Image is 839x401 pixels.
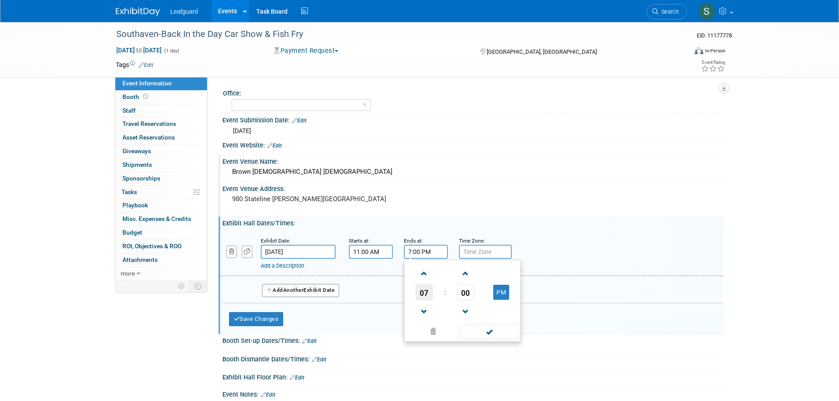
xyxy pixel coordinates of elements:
[459,326,520,338] a: Done
[135,47,143,54] span: to
[404,238,423,244] small: Ends at:
[141,93,150,100] span: Booth not reserved yet
[122,243,181,250] span: ROI, Objectives & ROO
[229,312,284,326] button: Save Changes
[222,388,724,399] div: Event Notes:
[170,8,198,15] span: Leafguard
[229,165,717,179] div: Brown [DEMOGRAPHIC_DATA] [DEMOGRAPHIC_DATA]
[283,287,304,293] span: Another
[233,127,251,134] span: [DATE]
[115,199,207,212] a: Playbook
[115,267,207,280] a: more
[115,131,207,144] a: Asset Reservations
[122,93,150,100] span: Booth
[459,245,512,259] input: Time Zone
[122,229,142,236] span: Budget
[404,245,448,259] input: End Time
[292,118,307,124] a: Edit
[116,60,153,69] td: Tags
[406,326,461,338] a: Clear selection
[122,256,158,263] span: Attachments
[122,107,136,114] span: Staff
[116,7,160,16] img: ExhibitDay
[122,215,191,222] span: Misc. Expenses & Credits
[261,262,304,269] a: Add a Description
[697,32,732,39] span: Event ID: 11177778
[222,217,724,228] div: Exhibit Hall Dates/Times:
[222,334,724,346] div: Booth Set-up Dates/Times:
[139,62,153,68] a: Edit
[115,186,207,199] a: Tasks
[122,161,152,168] span: Shipments
[658,8,679,15] span: Search
[122,147,151,155] span: Giveaways
[115,172,207,185] a: Sponsorships
[261,392,275,398] a: Edit
[222,114,724,125] div: Event Submission Date:
[115,213,207,226] a: Misc. Expenses & Credits
[115,240,207,253] a: ROI, Objectives & ROO
[416,300,432,323] a: Decrement Hour
[222,182,724,193] div: Event Venue Address:
[302,338,317,344] a: Edit
[115,118,207,131] a: Travel Reservations
[122,134,175,141] span: Asset Reservations
[116,46,162,54] span: [DATE] [DATE]
[174,280,189,292] td: Personalize Event Tab Strip
[115,226,207,239] a: Budget
[115,254,207,267] a: Attachments
[232,195,421,203] pre: 980 Stateline [PERSON_NAME][GEOGRAPHIC_DATA]
[457,284,474,300] span: Pick Minute
[122,188,137,195] span: Tasks
[349,238,370,244] small: Starts at:
[122,120,176,127] span: Travel Reservations
[121,270,135,277] span: more
[222,139,724,150] div: Event Website:
[261,238,290,244] small: Exhibit Date:
[222,353,724,364] div: Booth Dismantle Dates/Times:
[635,46,726,59] div: Event Format
[349,245,393,259] input: Start Time
[115,104,207,118] a: Staff
[222,155,724,166] div: Event Venue Name:
[416,284,432,300] span: Pick Hour
[163,48,179,54] span: (1 day)
[457,262,474,284] a: Increment Minute
[223,87,720,98] div: Office:
[290,375,304,381] a: Edit
[695,47,703,54] img: Format-Inperson.png
[115,77,207,90] a: Event Information
[699,3,715,20] img: Stephanie Luke
[122,202,148,209] span: Playbook
[115,91,207,104] a: Booth
[416,262,432,284] a: Increment Hour
[261,245,336,259] input: Date
[122,175,160,182] span: Sponsorships
[189,280,207,292] td: Toggle Event Tabs
[115,158,207,172] a: Shipments
[443,284,447,300] td: :
[705,48,725,54] div: In-Person
[457,300,474,323] a: Decrement Minute
[647,4,687,19] a: Search
[267,143,282,149] a: Edit
[701,60,725,65] div: Event Rating
[115,145,207,158] a: Giveaways
[122,80,172,87] span: Event Information
[222,371,724,382] div: Exhibit Hall Floor Plan:
[493,285,509,300] button: PM
[459,238,485,244] small: Time Zone:
[487,48,597,55] span: [GEOGRAPHIC_DATA], [GEOGRAPHIC_DATA]
[113,26,674,42] div: Southaven-Back In the Day Car Show & Fish Fry
[262,284,340,297] button: AddAnotherExhibit Date
[312,357,326,363] a: Edit
[271,46,342,55] button: Payment Request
